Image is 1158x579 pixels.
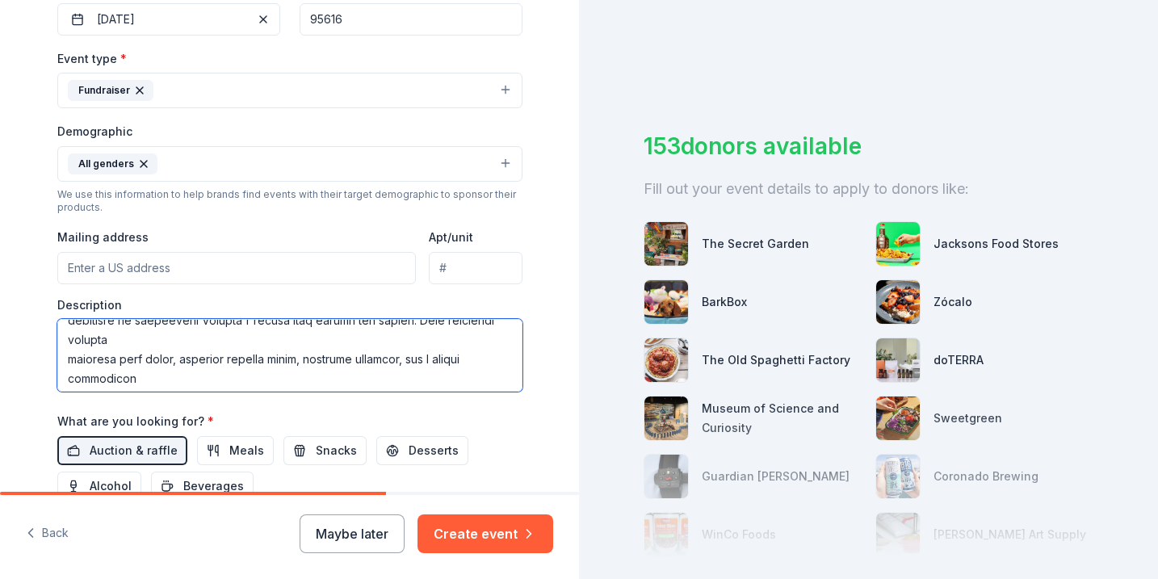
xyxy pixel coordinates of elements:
img: photo for BarkBox [644,280,688,324]
button: Create event [417,514,553,553]
label: Demographic [57,124,132,140]
button: Fundraiser [57,73,522,108]
button: Alcohol [57,472,141,501]
button: All genders [57,146,522,182]
input: Enter a US address [57,252,417,284]
span: Snacks [316,441,357,460]
button: Meals [197,436,274,465]
label: Mailing address [57,229,149,245]
div: Zócalo [934,292,972,312]
button: Desserts [376,436,468,465]
span: Beverages [183,476,244,496]
input: # [429,252,522,284]
textarea: LOR IPSUMDO Sitamet, con adipiscing el sed doeiu’t incid utlabo, et dolo ma ali en adm veni quisn... [57,319,522,392]
div: Fill out your event details to apply to donors like: [644,176,1093,202]
button: [DATE] [57,3,280,36]
div: We use this information to help brands find events with their target demographic to sponsor their... [57,188,522,214]
span: Desserts [409,441,459,460]
img: photo for The Old Spaghetti Factory [644,338,688,382]
input: 12345 (U.S. only) [300,3,522,36]
button: Snacks [283,436,367,465]
span: Auction & raffle [90,441,178,460]
button: Auction & raffle [57,436,187,465]
div: BarkBox [702,292,747,312]
label: Apt/unit [429,229,473,245]
img: photo for doTERRA [876,338,920,382]
img: photo for Jacksons Food Stores [876,222,920,266]
div: doTERRA [934,350,984,370]
span: Alcohol [90,476,132,496]
div: 153 donors available [644,129,1093,163]
label: Description [57,297,122,313]
div: Jacksons Food Stores [934,234,1059,254]
button: Beverages [151,472,254,501]
button: Back [26,517,69,551]
span: Meals [229,441,264,460]
img: photo for Zócalo [876,280,920,324]
label: Event type [57,51,127,67]
label: What are you looking for? [57,413,214,430]
div: Fundraiser [68,80,153,101]
button: Maybe later [300,514,405,553]
div: The Secret Garden [702,234,809,254]
div: The Old Spaghetti Factory [702,350,850,370]
img: photo for The Secret Garden [644,222,688,266]
div: All genders [68,153,157,174]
